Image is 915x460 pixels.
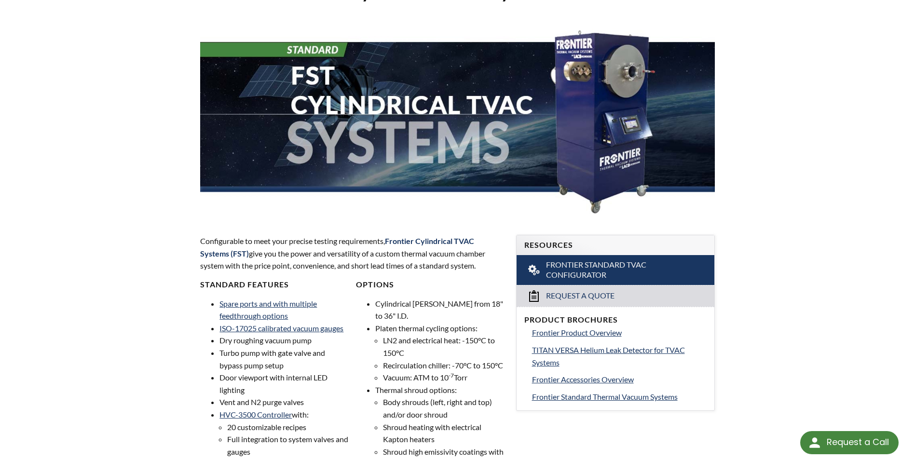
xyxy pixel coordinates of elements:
li: Full integration to system valves and gauges [227,433,349,458]
li: Dry roughing vacuum pump [219,334,349,347]
li: Vent and N2 purge valves [219,396,349,408]
a: TITAN VERSA Helium Leak Detector for TVAC Systems [532,344,707,368]
li: Door viewport with internal LED lighting [219,371,349,396]
li: Turbo pump with gate valve and bypass pump setup [219,347,349,371]
li: Cylindrical [PERSON_NAME] from 18" to 36" I.D. [375,298,505,322]
img: FST Cylindrical TVAC Systems header [200,11,714,217]
a: ISO-17025 calibrated vacuum gauges [219,324,343,333]
li: Body shrouds (left, right and top) and/or door shroud [383,396,505,420]
a: Frontier Standard Thermal Vacuum Systems [532,391,707,403]
a: Frontier Standard TVAC Configurator [517,255,714,285]
span: Frontier Cylindrical TVAC Systems (FST) [200,236,474,258]
span: TITAN VERSA Helium Leak Detector for TVAC Systems [532,345,685,367]
li: Vacuum: ATM to 10 Torr [383,371,505,384]
div: Request a Call [800,431,899,454]
sup: -7 [449,372,454,379]
li: Recirculation chiller: -70°C to 150°C [383,359,505,372]
li: LN2 and electrical heat: -150°C to 150°C [383,334,505,359]
img: round button [807,435,822,450]
span: Request a Quote [546,291,615,301]
a: Frontier Accessories Overview [532,373,707,386]
h4: Standard Features [200,280,349,290]
li: Shroud heating with electrical Kapton heaters [383,421,505,446]
span: Frontier Standard TVAC Configurator [546,260,686,280]
a: Spare ports and with multiple feedthrough options [219,299,317,321]
li: 20 customizable recipes [227,421,349,433]
span: Frontier Accessories Overview [532,375,634,384]
a: Frontier Product Overview [532,326,707,339]
div: Request a Call [827,431,889,453]
h4: Resources [524,240,707,250]
h4: Product Brochures [524,315,707,325]
p: Configurable to meet your precise testing requirements, give you the power and versatility of a c... [200,235,504,272]
span: Frontier Product Overview [532,328,622,337]
a: Request a Quote [517,285,714,307]
li: Platen thermal cycling options: [375,322,505,384]
span: Frontier Standard Thermal Vacuum Systems [532,392,678,401]
a: HVC-3500 Controller [219,410,292,419]
h4: Options [356,280,505,290]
